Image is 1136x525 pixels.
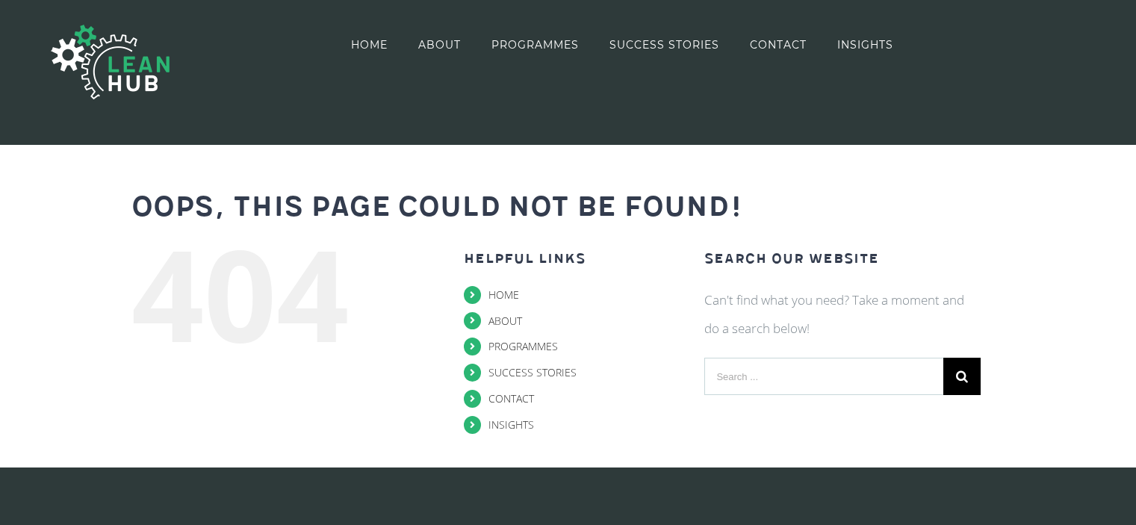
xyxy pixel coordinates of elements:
a: PROGRAMMES [491,1,579,87]
span: SUCCESS STORIES [609,40,719,50]
a: ABOUT [418,1,461,87]
p: Can't find what you need? Take a moment and do a search below! [704,286,981,344]
a: INSIGHTS [837,1,893,87]
input:  [943,358,981,395]
span: PROGRAMMES [491,40,579,50]
a: HOME [488,288,519,302]
nav: Main Menu [351,1,893,87]
img: The Lean Hub | Optimising productivity with Lean Logo [36,9,185,115]
a: HOME [351,1,388,87]
h3: Helpful Links [464,241,683,277]
span: INSIGHTS [837,40,893,50]
span: CONTACT [750,40,807,50]
h3: Search Our Website [704,241,981,277]
a: INSIGHTS [488,417,534,432]
span: ABOUT [418,40,461,50]
a: SUCCESS STORIES [609,1,719,87]
span: HOME [351,40,388,50]
h2: Oops, This Page Could Not Be Found! [131,186,1005,229]
a: CONTACT [750,1,807,87]
a: ABOUT [488,314,522,328]
a: SUCCESS STORIES [488,365,577,379]
a: CONTACT [488,391,534,406]
a: PROGRAMMES [488,339,558,353]
div: 404 [131,229,408,356]
input: Search ... [704,358,943,395]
